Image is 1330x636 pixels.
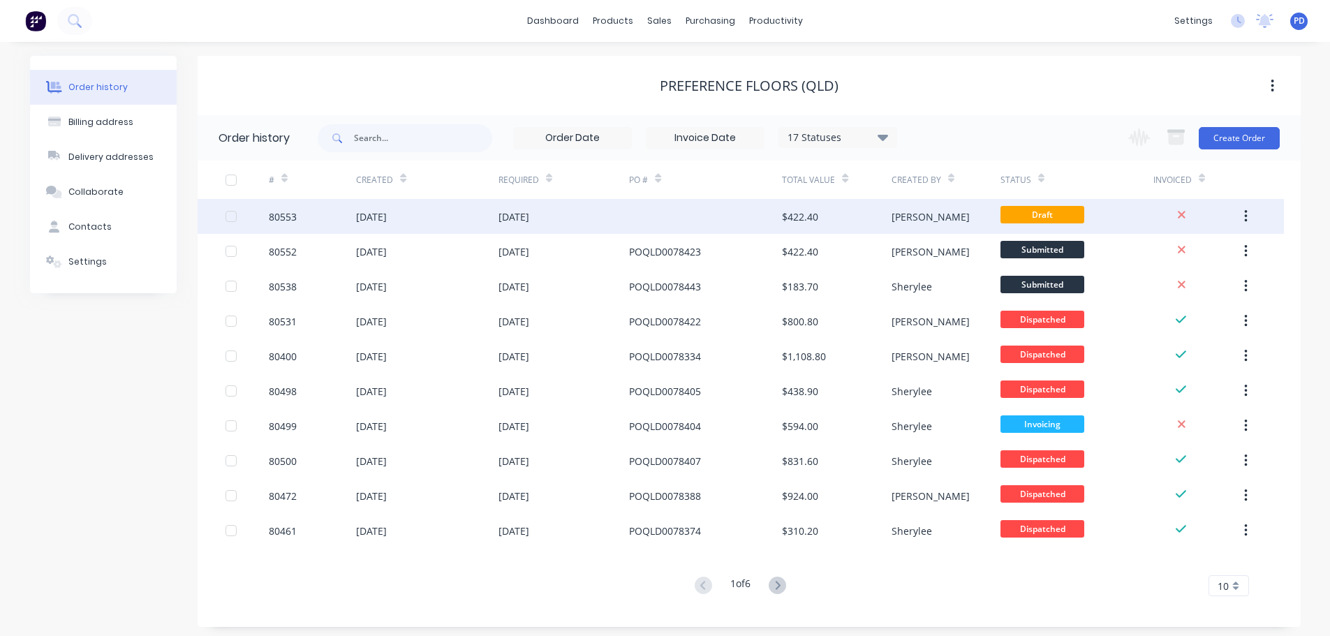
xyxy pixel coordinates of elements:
[782,384,818,399] div: $438.90
[356,314,387,329] div: [DATE]
[742,10,810,31] div: productivity
[30,209,177,244] button: Contacts
[629,174,648,186] div: PO #
[1000,346,1084,363] span: Dispatched
[892,349,970,364] div: [PERSON_NAME]
[629,489,701,503] div: POQLD0078388
[1000,311,1084,328] span: Dispatched
[269,244,297,259] div: 80552
[356,454,387,468] div: [DATE]
[782,524,818,538] div: $310.20
[1000,241,1084,258] span: Submitted
[498,419,529,434] div: [DATE]
[498,314,529,329] div: [DATE]
[68,221,112,233] div: Contacts
[782,314,818,329] div: $800.80
[356,524,387,538] div: [DATE]
[30,105,177,140] button: Billing address
[498,454,529,468] div: [DATE]
[782,489,818,503] div: $924.00
[1000,174,1031,186] div: Status
[1294,15,1305,27] span: PD
[782,419,818,434] div: $594.00
[1153,174,1192,186] div: Invoiced
[356,244,387,259] div: [DATE]
[498,489,529,503] div: [DATE]
[269,419,297,434] div: 80499
[498,384,529,399] div: [DATE]
[782,174,835,186] div: Total Value
[30,70,177,105] button: Order history
[269,524,297,538] div: 80461
[269,279,297,294] div: 80538
[356,279,387,294] div: [DATE]
[498,279,529,294] div: [DATE]
[629,279,701,294] div: POQLD0078443
[779,130,896,145] div: 17 Statuses
[1000,485,1084,503] span: Dispatched
[356,489,387,503] div: [DATE]
[354,124,492,152] input: Search...
[68,186,124,198] div: Collaborate
[892,524,932,538] div: Sherylee
[1167,10,1220,31] div: settings
[498,349,529,364] div: [DATE]
[892,489,970,503] div: [PERSON_NAME]
[30,140,177,175] button: Delivery addresses
[269,314,297,329] div: 80531
[520,10,586,31] a: dashboard
[356,209,387,224] div: [DATE]
[68,81,128,94] div: Order history
[782,244,818,259] div: $422.40
[356,349,387,364] div: [DATE]
[730,576,751,596] div: 1 of 6
[629,419,701,434] div: POQLD0078404
[679,10,742,31] div: purchasing
[782,161,891,199] div: Total Value
[782,454,818,468] div: $831.60
[30,244,177,279] button: Settings
[1000,206,1084,223] span: Draft
[629,524,701,538] div: POQLD0078374
[586,10,640,31] div: products
[629,314,701,329] div: POQLD0078422
[892,454,932,468] div: Sherylee
[1218,579,1229,593] span: 10
[782,279,818,294] div: $183.70
[1000,380,1084,398] span: Dispatched
[1000,520,1084,538] span: Dispatched
[356,161,498,199] div: Created
[640,10,679,31] div: sales
[219,130,290,147] div: Order history
[498,161,630,199] div: Required
[1000,450,1084,468] span: Dispatched
[356,419,387,434] div: [DATE]
[269,349,297,364] div: 80400
[629,454,701,468] div: POQLD0078407
[629,384,701,399] div: POQLD0078405
[1000,415,1084,433] span: Invoicing
[30,175,177,209] button: Collaborate
[498,174,539,186] div: Required
[782,349,826,364] div: $1,108.80
[269,489,297,503] div: 80472
[892,244,970,259] div: [PERSON_NAME]
[892,384,932,399] div: Sherylee
[498,209,529,224] div: [DATE]
[514,128,631,149] input: Order Date
[892,209,970,224] div: [PERSON_NAME]
[629,244,701,259] div: POQLD0078423
[892,174,941,186] div: Created By
[660,77,838,94] div: Preference Floors (QLD)
[892,161,1000,199] div: Created By
[782,209,818,224] div: $422.40
[892,419,932,434] div: Sherylee
[892,314,970,329] div: [PERSON_NAME]
[1153,161,1241,199] div: Invoiced
[1000,161,1153,199] div: Status
[269,384,297,399] div: 80498
[356,174,393,186] div: Created
[1199,127,1280,149] button: Create Order
[498,244,529,259] div: [DATE]
[68,116,133,128] div: Billing address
